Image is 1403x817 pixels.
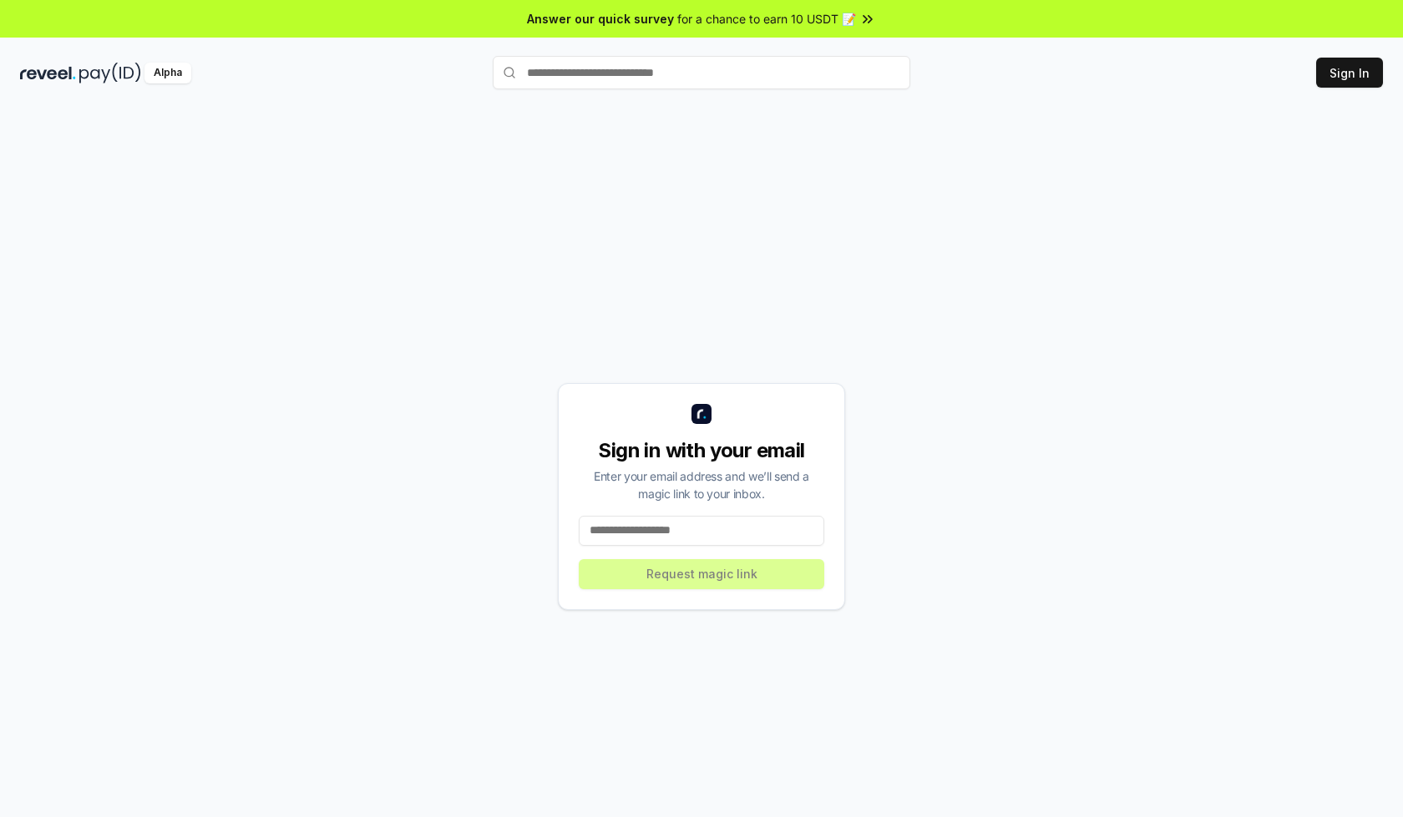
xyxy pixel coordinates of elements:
[691,404,712,424] img: logo_small
[1316,58,1383,88] button: Sign In
[677,10,856,28] span: for a chance to earn 10 USDT 📝
[20,63,76,83] img: reveel_dark
[144,63,191,83] div: Alpha
[79,63,141,83] img: pay_id
[527,10,674,28] span: Answer our quick survey
[579,467,824,502] div: Enter your email address and we’ll send a magic link to your inbox.
[579,437,824,464] div: Sign in with your email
